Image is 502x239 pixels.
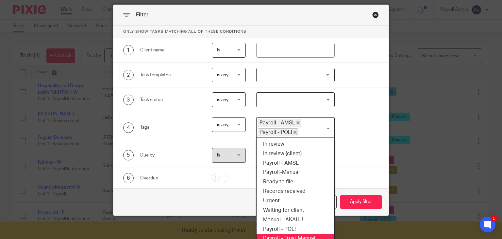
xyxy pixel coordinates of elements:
[257,158,334,168] li: Payroll - AMSL
[140,175,202,181] div: Overdue
[372,11,379,18] div: Close this dialog window
[340,195,382,209] button: Apply filter
[123,122,134,133] div: 4
[491,215,497,222] div: 1
[140,72,202,78] div: Task templates
[257,187,334,196] li: Records received
[136,12,148,17] span: Filter
[257,196,334,206] li: Urgent
[257,149,334,158] li: In review (client)
[293,131,297,134] button: Deselect Payroll - POLI
[258,128,298,136] span: Payroll - POLI
[256,92,335,107] div: Search for option
[257,94,331,105] input: Search for option
[217,48,220,52] span: Is
[140,97,202,103] div: Task status
[257,225,334,234] li: Payroll - POLI
[123,173,134,183] div: 6
[296,121,300,124] button: Deselect Payroll - AMSL
[140,124,202,131] div: Tags
[123,45,134,55] div: 1
[123,95,134,105] div: 3
[123,150,134,160] div: 5
[257,215,334,225] li: Manual - AKAHU
[217,153,220,157] span: Is
[257,206,334,215] li: Waiting for client
[217,98,228,102] span: is any
[258,119,301,127] span: Payroll - AMSL
[257,177,334,187] li: Ready to file
[257,139,334,149] li: In review
[217,122,228,127] span: is any
[256,117,335,138] div: Search for option
[113,26,389,38] p: Only show tasks matching all of these conditions
[217,73,228,77] span: is any
[140,152,202,158] div: Due by
[123,70,134,80] div: 2
[140,47,202,53] div: Client name
[299,128,331,136] input: Search for option
[257,168,334,177] li: Payroll-Manual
